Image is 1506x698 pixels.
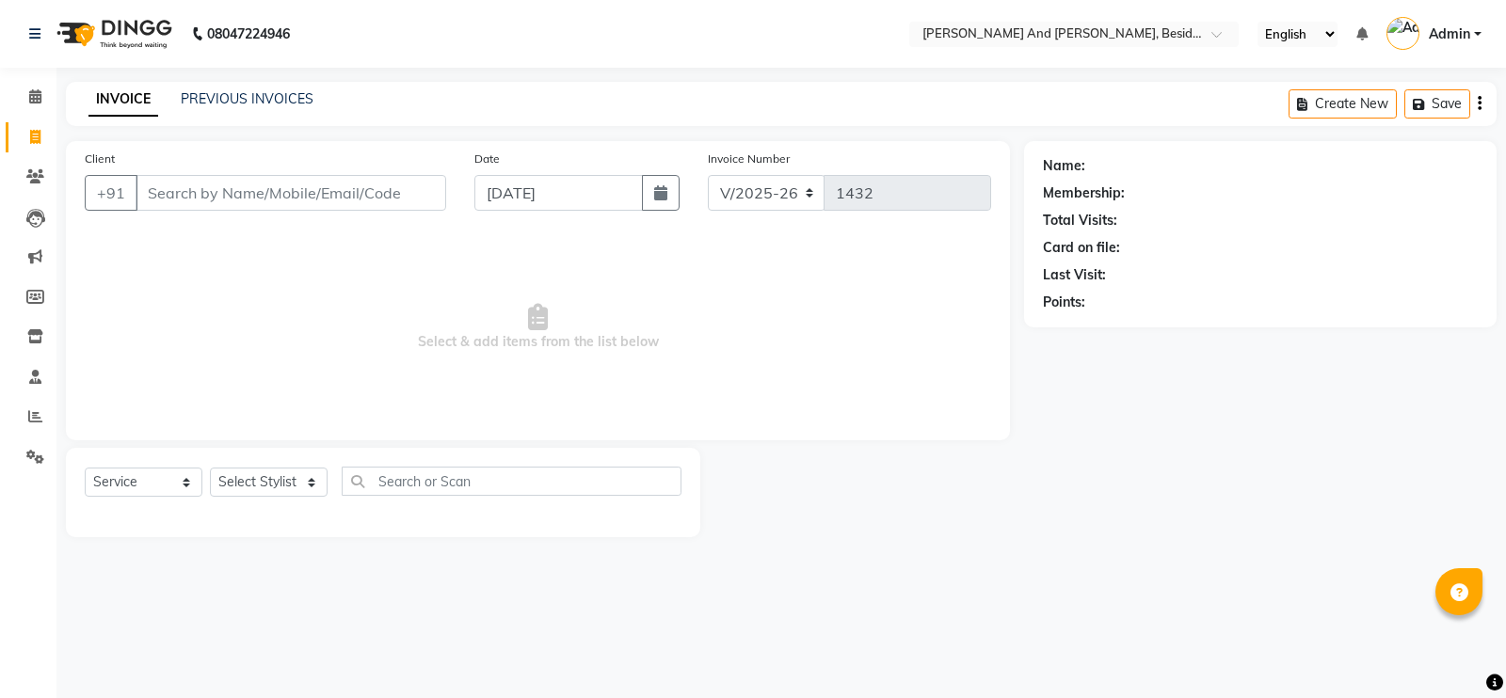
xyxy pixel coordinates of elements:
label: Client [85,151,115,167]
b: 08047224946 [207,8,290,60]
input: Search or Scan [342,467,681,496]
label: Invoice Number [708,151,790,167]
input: Search by Name/Mobile/Email/Code [136,175,446,211]
button: +91 [85,175,137,211]
span: Admin [1429,24,1470,44]
iframe: chat widget [1427,623,1487,679]
a: INVOICE [88,83,158,117]
a: PREVIOUS INVOICES [181,90,313,107]
label: Date [474,151,500,167]
div: Points: [1043,293,1085,312]
div: Card on file: [1043,238,1120,258]
div: Last Visit: [1043,265,1106,285]
div: Membership: [1043,183,1125,203]
span: Select & add items from the list below [85,233,991,421]
img: logo [48,8,177,60]
button: Create New [1289,89,1397,119]
div: Total Visits: [1043,211,1117,230]
div: Name: [1043,156,1085,176]
img: Admin [1386,17,1419,50]
button: Save [1404,89,1470,119]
